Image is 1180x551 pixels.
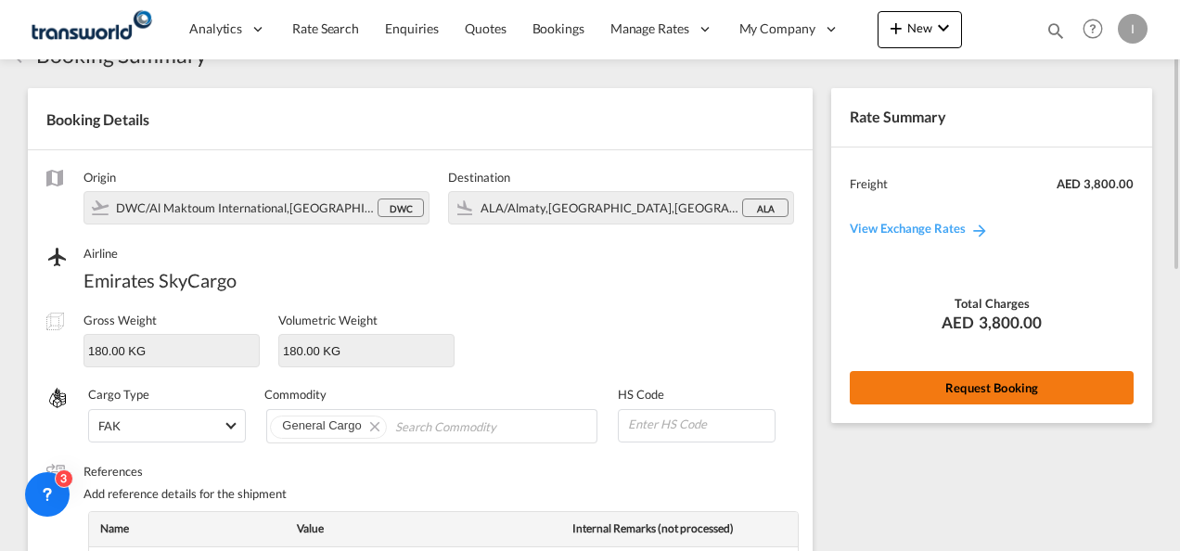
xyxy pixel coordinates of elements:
span: Manage Rates [610,19,689,38]
label: HS Code [618,386,776,403]
div: icon-magnify [1045,20,1066,48]
div: I [1118,14,1148,44]
div: AED 3,800.00 [1057,175,1134,192]
div: Total Charges [850,295,1134,312]
md-icon: icon-chevron-down [932,17,955,39]
span: New [885,20,955,35]
label: Cargo Type [88,386,246,403]
span: Quotes [465,20,506,36]
label: Airline [83,245,350,262]
label: Origin [83,169,430,186]
span: Bookings [532,20,584,36]
label: Volumetric Weight [278,313,378,327]
span: ALA/Almaty,Almaty,Asia Pacific [481,200,798,215]
label: Commodity [264,386,599,403]
md-icon: icon-airplane [46,246,65,264]
button: Request Booking [850,371,1134,404]
span: DWC/Al Maktoum International,Jebel Ali,Middle East [116,200,539,215]
span: General Cargo [282,418,361,432]
button: icon-plus 400-fgNewicon-chevron-down [878,11,962,48]
img: f753ae806dec11f0841701cdfdf085c0.png [28,8,153,50]
th: Name [89,512,286,546]
div: Add reference details for the shipment [83,485,794,502]
span: Booking Details [46,110,149,128]
span: Emirates SkyCargo [83,267,350,293]
md-chips-wrap: Chips container. Use arrow keys to select chips. [266,409,597,442]
input: Search Commodity [395,412,565,442]
div: DWC [378,199,424,217]
div: Rate Summary [831,88,1152,146]
span: My Company [739,19,815,38]
md-icon: icon-arrow-right [970,221,989,239]
input: Enter HS Code [626,410,775,438]
button: Remove General Cargo [358,416,386,435]
div: AED [850,312,1134,334]
th: Value [286,512,561,546]
a: View Exchange Rates [831,202,1007,254]
div: FAK [98,418,121,433]
div: Freight [850,175,888,192]
div: Help [1077,13,1118,46]
label: References [83,463,794,480]
span: 3,800.00 [979,312,1042,334]
label: Gross Weight [83,313,157,327]
th: Internal Remarks (not processed) [561,512,798,546]
span: Rate Search [292,20,359,36]
label: Destination [448,169,794,186]
span: Analytics [189,19,242,38]
div: General Cargo. Press delete to remove this chip. [282,416,365,435]
md-select: Select Cargo type: FAK [88,409,246,442]
span: Help [1077,13,1109,45]
md-icon: icon-plus 400-fg [885,17,907,39]
div: ALA [742,199,789,217]
md-icon: icon-magnify [1045,20,1066,41]
span: Enquiries [385,20,439,36]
